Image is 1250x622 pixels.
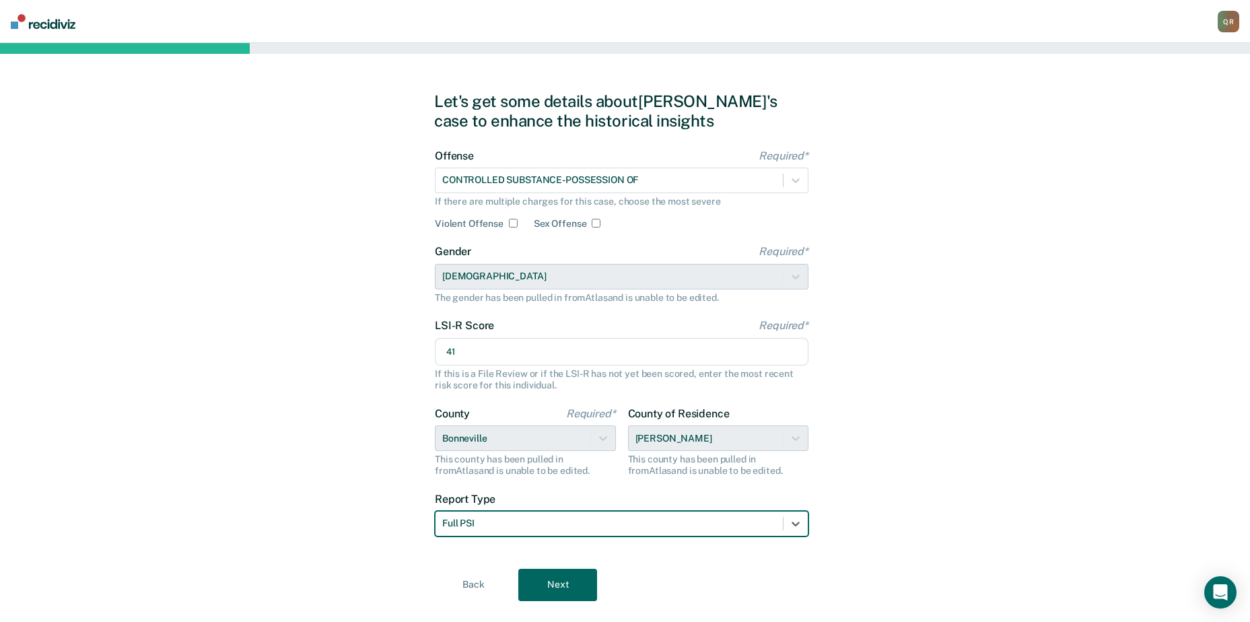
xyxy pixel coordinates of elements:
[518,569,597,601] button: Next
[435,407,616,420] label: County
[435,454,616,477] div: This county has been pulled in from Atlas and is unable to be edited.
[11,14,75,29] img: Recidiviz
[1218,11,1239,32] button: QR
[1204,576,1237,609] div: Open Intercom Messenger
[435,368,808,391] div: If this is a File Review or if the LSI-R has not yet been scored, enter the most recent risk scor...
[534,218,586,230] label: Sex Offense
[434,569,513,601] button: Back
[435,292,808,304] div: The gender has been pulled in from Atlas and is unable to be edited.
[435,493,808,506] label: Report Type
[435,245,808,258] label: Gender
[628,407,809,420] label: County of Residence
[435,196,808,207] div: If there are multiple charges for this case, choose the most severe
[435,319,808,332] label: LSI-R Score
[628,454,809,477] div: This county has been pulled in from Atlas and is unable to be edited.
[759,245,808,258] span: Required*
[566,407,616,420] span: Required*
[435,218,504,230] label: Violent Offense
[759,319,808,332] span: Required*
[1218,11,1239,32] div: Q R
[759,149,808,162] span: Required*
[435,149,808,162] label: Offense
[434,92,816,131] div: Let's get some details about [PERSON_NAME]'s case to enhance the historical insights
